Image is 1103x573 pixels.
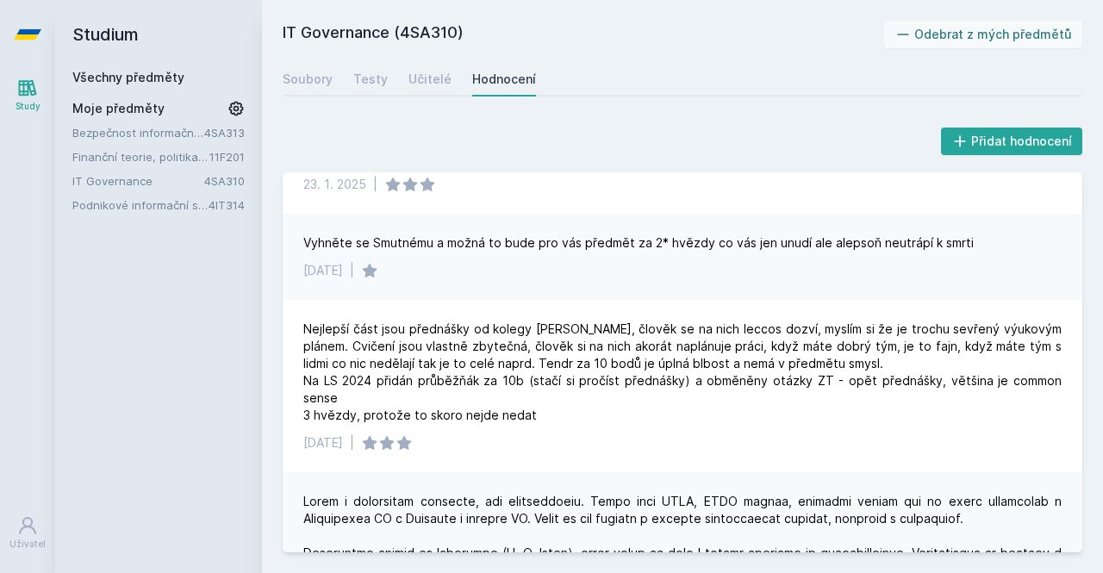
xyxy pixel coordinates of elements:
button: Přidat hodnocení [941,128,1083,155]
a: Hodnocení [472,62,536,97]
div: Učitelé [408,71,452,88]
a: Podnikové informační systémy [72,196,209,214]
div: Hodnocení [472,71,536,88]
a: Všechny předměty [72,70,184,84]
a: Soubory [283,62,333,97]
div: | [350,434,354,452]
a: 4SA313 [204,126,245,140]
h2: IT Governance (4SA310) [283,21,884,48]
div: Soubory [283,71,333,88]
a: 4IT314 [209,198,245,212]
button: Odebrat z mých předmětů [884,21,1083,48]
a: Testy [353,62,388,97]
a: Study [3,69,52,121]
div: Vyhněte se Smutnému a možná to bude pro vás předmět za 2* hvězdy co vás jen unudí ale alepsoň neu... [303,234,974,252]
a: 11F201 [209,150,245,164]
div: [DATE] [303,262,343,279]
div: 23. 1. 2025 [303,176,366,193]
div: | [350,262,354,279]
div: Study [16,100,41,113]
div: [DATE] [303,434,343,452]
a: Učitelé [408,62,452,97]
div: Testy [353,71,388,88]
a: IT Governance [72,172,204,190]
a: 4SA310 [204,174,245,188]
a: Finanční teorie, politika a instituce [72,148,209,165]
a: Uživatel [3,507,52,559]
div: Uživatel [9,538,46,551]
span: Moje předměty [72,100,165,117]
a: Bezpečnost informačních systémů [72,124,204,141]
div: | [373,176,377,193]
div: Nejlepší část jsou přednášky od kolegy [PERSON_NAME], člověk se na nich leccos dozví, myslím si ž... [303,321,1062,424]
